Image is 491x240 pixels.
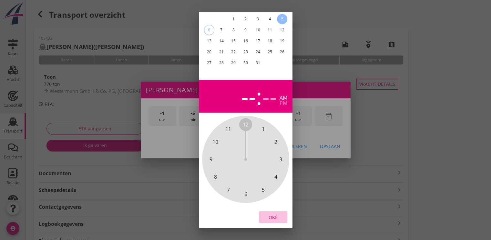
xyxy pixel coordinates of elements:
[214,173,217,181] span: 8
[240,36,251,46] button: 16
[243,121,249,128] span: 12
[280,95,287,100] div: am
[216,25,226,35] button: 7
[259,211,287,223] button: Oké
[261,125,264,133] span: 1
[279,155,282,163] span: 3
[277,36,287,46] button: 19
[265,36,275,46] button: 18
[274,138,277,146] span: 2
[225,125,231,133] span: 11
[265,14,275,24] button: 4
[216,58,226,68] button: 28
[204,47,214,57] button: 20
[227,186,230,194] span: 7
[265,25,275,35] button: 11
[256,85,262,107] span: :
[252,47,263,57] button: 24
[204,58,214,68] button: 27
[240,47,251,57] button: 23
[240,25,251,35] button: 9
[228,25,239,35] button: 8
[280,100,287,105] div: pm
[252,25,263,35] button: 10
[216,36,226,46] button: 14
[261,186,264,194] span: 5
[264,214,282,221] div: Oké
[228,14,239,24] button: 1
[277,14,287,24] button: 5
[240,58,251,68] button: 30
[252,36,263,46] button: 17
[216,47,226,57] button: 21
[228,36,239,46] button: 15
[252,58,263,68] button: 31
[262,85,277,107] div: --
[241,85,256,107] div: --
[209,155,212,163] span: 9
[204,36,214,46] button: 13
[274,173,277,181] span: 4
[228,47,239,57] button: 22
[277,25,287,35] button: 12
[204,25,214,35] button: 6
[277,47,287,57] button: 26
[265,47,275,57] button: 25
[212,138,218,146] span: 10
[252,14,263,24] button: 3
[240,14,251,24] button: 2
[228,58,239,68] button: 29
[244,190,247,198] span: 6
